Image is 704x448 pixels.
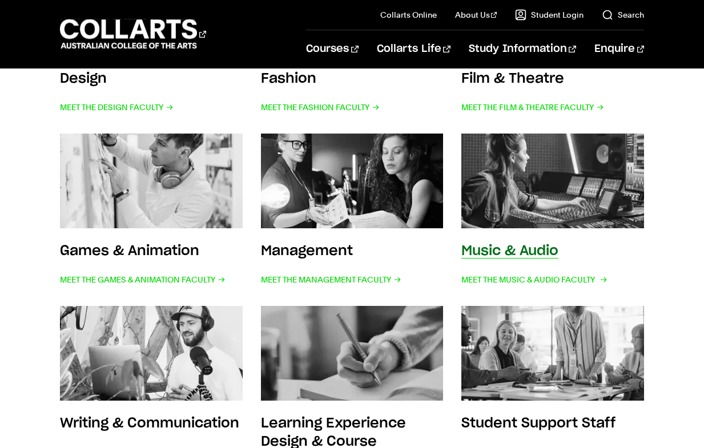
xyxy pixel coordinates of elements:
a: Student Login [515,9,584,21]
span: Meet the Film & Theatre Faculty [461,99,604,115]
a: Study Information [469,30,576,68]
a: About Us [455,9,497,21]
span: Meet the Games & Animation Faculty [60,272,226,288]
a: Collarts Life [377,30,450,68]
h3: Writing & Communication [60,417,239,430]
span: Meet the Fashion Faculty [261,99,380,115]
a: Search [602,9,644,21]
a: Music & Audio Meet the Music & Audio Faculty [461,134,644,288]
h3: Music & Audio [461,244,558,258]
h3: Design [60,72,107,86]
a: Enquire [594,30,644,68]
a: Courses [306,30,358,68]
h3: Fashion [261,72,316,86]
h3: Games & Animation [60,244,199,258]
a: Games & Animation Meet the Games & Animation Faculty [60,134,243,288]
span: Meet the Design Faculty [60,99,174,115]
h3: Management [261,244,353,258]
a: Collarts Online [380,9,437,21]
h3: Film & Theatre [461,72,564,86]
h3: Student Support Staff [461,417,616,430]
span: Meet the Management Faculty [261,272,401,288]
a: Management Meet the Management Faculty [261,134,444,288]
div: Go to homepage [60,18,206,50]
span: Meet the Music & Audio Faculty [461,272,605,288]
